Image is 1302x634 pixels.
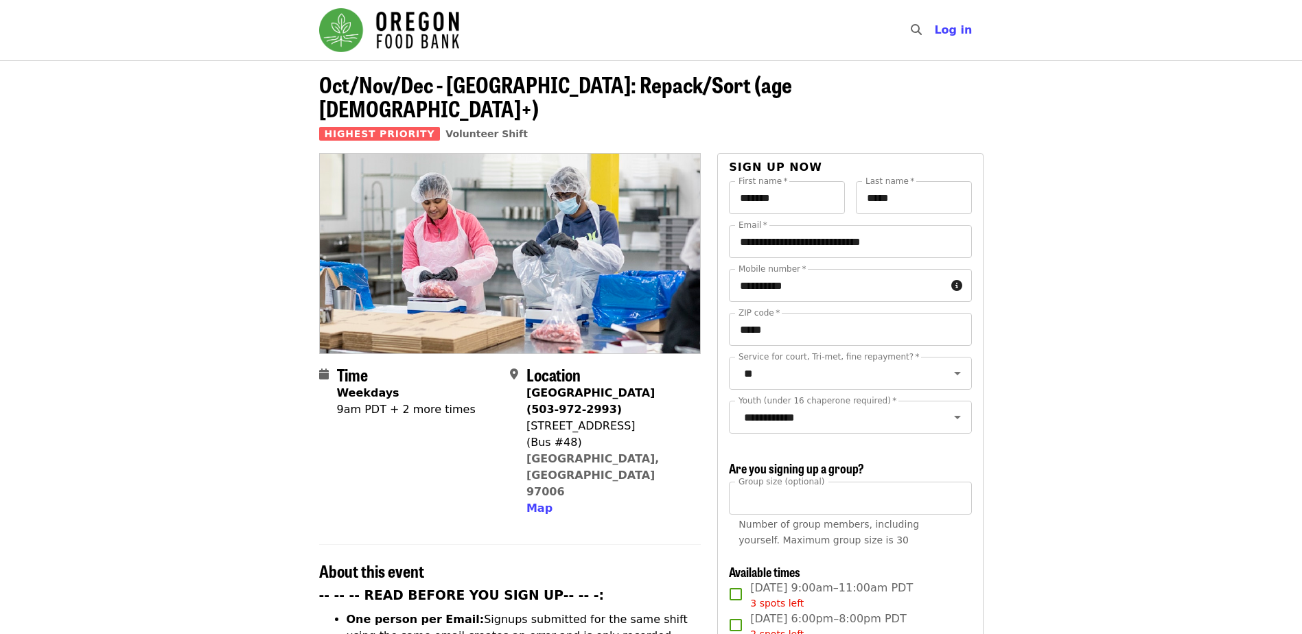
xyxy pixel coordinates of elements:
button: Log in [923,16,983,44]
strong: [GEOGRAPHIC_DATA] (503-972-2993) [526,386,655,416]
input: Email [729,225,971,258]
input: Mobile number [729,269,945,302]
a: Volunteer Shift [445,128,528,139]
span: Available times [729,563,800,580]
button: Open [948,364,967,383]
input: Last name [856,181,972,214]
label: Last name [865,177,914,185]
input: [object Object] [729,482,971,515]
span: Are you signing up a group? [729,459,864,477]
span: Number of group members, including yourself. Maximum group size is 30 [739,519,919,545]
span: Time [337,362,368,386]
button: Open [948,408,967,427]
label: Mobile number [739,265,806,273]
label: First name [739,177,788,185]
span: Group size (optional) [739,476,824,486]
img: Oregon Food Bank - Home [319,8,459,52]
span: 3 spots left [750,598,804,609]
span: Location [526,362,581,386]
i: map-marker-alt icon [510,368,518,381]
div: (Bus #48) [526,434,690,451]
i: calendar icon [319,368,329,381]
span: Oct/Nov/Dec - [GEOGRAPHIC_DATA]: Repack/Sort (age [DEMOGRAPHIC_DATA]+) [319,68,792,124]
strong: One person per Email: [347,613,485,626]
span: Map [526,502,553,515]
button: Map [526,500,553,517]
span: Log in [934,23,972,36]
label: Email [739,221,767,229]
input: First name [729,181,845,214]
div: 9am PDT + 2 more times [337,401,476,418]
i: circle-info icon [951,279,962,292]
input: ZIP code [729,313,971,346]
input: Search [930,14,941,47]
span: About this event [319,559,424,583]
label: Youth (under 16 chaperone required) [739,397,896,405]
label: ZIP code [739,309,780,317]
div: [STREET_ADDRESS] [526,418,690,434]
label: Service for court, Tri-met, fine repayment? [739,353,920,361]
span: Highest Priority [319,127,441,141]
strong: Weekdays [337,386,399,399]
span: [DATE] 9:00am–11:00am PDT [750,580,913,611]
a: [GEOGRAPHIC_DATA], [GEOGRAPHIC_DATA] 97006 [526,452,660,498]
span: Sign up now [729,161,822,174]
img: Oct/Nov/Dec - Beaverton: Repack/Sort (age 10+) organized by Oregon Food Bank [320,154,701,353]
strong: -- -- -- READ BEFORE YOU SIGN UP-- -- -: [319,588,605,602]
i: search icon [911,23,922,36]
